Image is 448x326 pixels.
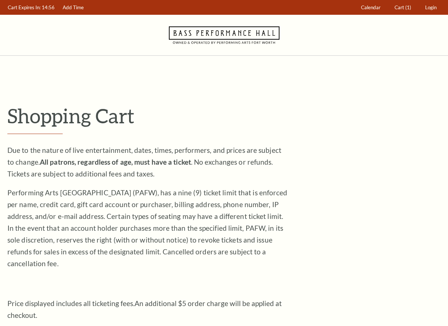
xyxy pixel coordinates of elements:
span: Login [425,4,437,10]
span: An additional $5 order charge will be applied at checkout. [7,299,282,319]
strong: All patrons, regardless of age, must have a ticket [40,158,191,166]
a: Login [422,0,440,15]
span: (1) [405,4,411,10]
span: Cart Expires In: [8,4,41,10]
span: Calendar [361,4,381,10]
span: Cart [395,4,404,10]
span: Due to the nature of live entertainment, dates, times, performers, and prices are subject to chan... [7,146,281,178]
a: Add Time [59,0,87,15]
p: Performing Arts [GEOGRAPHIC_DATA] (PAFW), has a nine (9) ticket limit that is enforced per name, ... [7,187,288,270]
span: 14:56 [42,4,55,10]
p: Price displayed includes all ticketing fees. [7,298,288,321]
a: Cart (1) [391,0,415,15]
p: Shopping Cart [7,104,441,128]
a: Calendar [358,0,384,15]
